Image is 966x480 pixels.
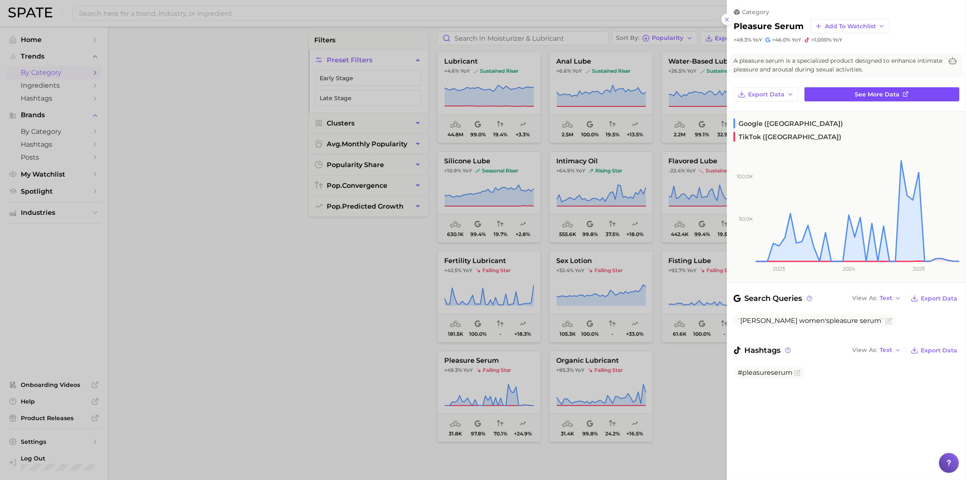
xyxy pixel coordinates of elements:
[734,118,843,128] span: Google ([GEOGRAPHIC_DATA])
[734,345,792,356] span: Hashtags
[734,37,751,43] span: +49.3%
[921,347,957,354] span: Export Data
[909,293,959,304] button: Export Data
[880,296,892,300] span: Text
[843,266,855,272] tspan: 2024
[805,87,959,101] a: See more data
[829,317,858,325] span: pleasure
[772,37,790,43] span: +46.0%
[880,348,892,352] span: Text
[753,37,762,43] span: YoY
[738,317,884,325] span: [PERSON_NAME] women's
[810,19,890,33] button: Add to Watchlist
[913,266,925,272] tspan: 2025
[794,369,801,376] button: Flag as miscategorized or irrelevant
[825,23,876,30] span: Add to Watchlist
[748,91,785,98] span: Export Data
[811,37,831,43] span: >1,000%
[885,318,892,324] button: Flag as miscategorized or irrelevant
[734,132,841,142] span: TikTok ([GEOGRAPHIC_DATA])
[773,266,785,272] tspan: 2023
[833,37,842,43] span: YoY
[734,57,943,74] span: A pleasure serum is a specialized product designed to enhance intimate pleasure and arousal durin...
[855,91,900,98] span: See more data
[734,87,798,101] button: Export Data
[734,21,804,31] h2: pleasure serum
[738,369,792,377] span: #pleasureserum
[909,345,959,356] button: Export Data
[792,37,801,43] span: YoY
[852,296,877,300] span: View As
[860,317,881,325] span: serum
[850,345,903,356] button: View AsText
[742,8,769,16] span: category
[734,293,814,304] span: Search Queries
[852,348,877,352] span: View As
[850,293,903,304] button: View AsText
[921,295,957,302] span: Export Data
